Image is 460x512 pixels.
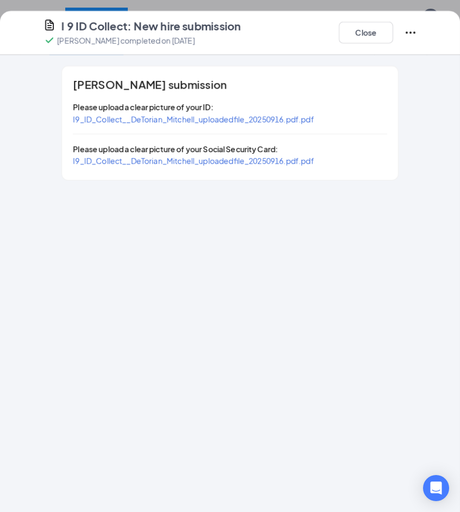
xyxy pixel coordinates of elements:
[61,18,241,34] h4: I 9 ID Collect: New hire submission
[43,34,56,47] svg: Checkmark
[73,144,278,154] span: Please upload a clear picture of your Social Security Card:
[339,22,393,43] button: Close
[43,18,56,32] svg: CustomFormIcon
[57,35,195,46] p: [PERSON_NAME] completed on [DATE]
[73,102,213,112] span: Please upload a clear picture of your ID:
[423,475,449,501] div: Open Intercom Messenger
[73,114,314,124] a: I9_ID_Collect__DeTorian_Mitchell_uploadedfile_20250916.pdf.pdf
[73,79,227,90] span: [PERSON_NAME] submission
[404,26,417,39] svg: Ellipses
[73,156,314,166] a: I9_ID_Collect__DeTorian_Mitchell_uploadedfile_20250916.pdf.pdf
